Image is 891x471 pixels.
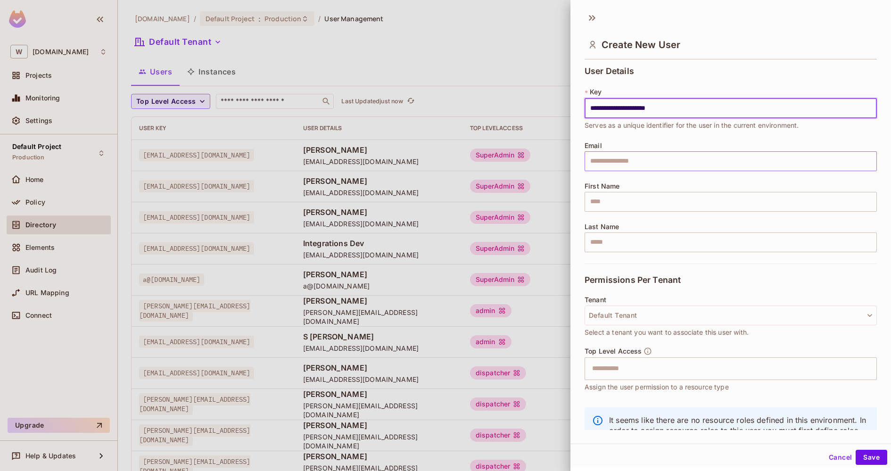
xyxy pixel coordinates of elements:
[609,415,869,446] p: It seems like there are no resource roles defined in this environment. In order to assign resourc...
[585,120,799,131] span: Serves as a unique identifier for the user in the current environment.
[585,275,681,285] span: Permissions Per Tenant
[585,382,729,392] span: Assign the user permission to a resource type
[872,367,874,369] button: Open
[585,296,606,304] span: Tenant
[585,142,602,149] span: Email
[585,306,877,325] button: Default Tenant
[585,66,634,76] span: User Details
[585,327,749,338] span: Select a tenant you want to associate this user with.
[825,450,856,465] button: Cancel
[585,223,619,231] span: Last Name
[856,450,887,465] button: Save
[585,347,642,355] span: Top Level Access
[602,39,680,50] span: Create New User
[585,182,620,190] span: First Name
[590,88,602,96] span: Key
